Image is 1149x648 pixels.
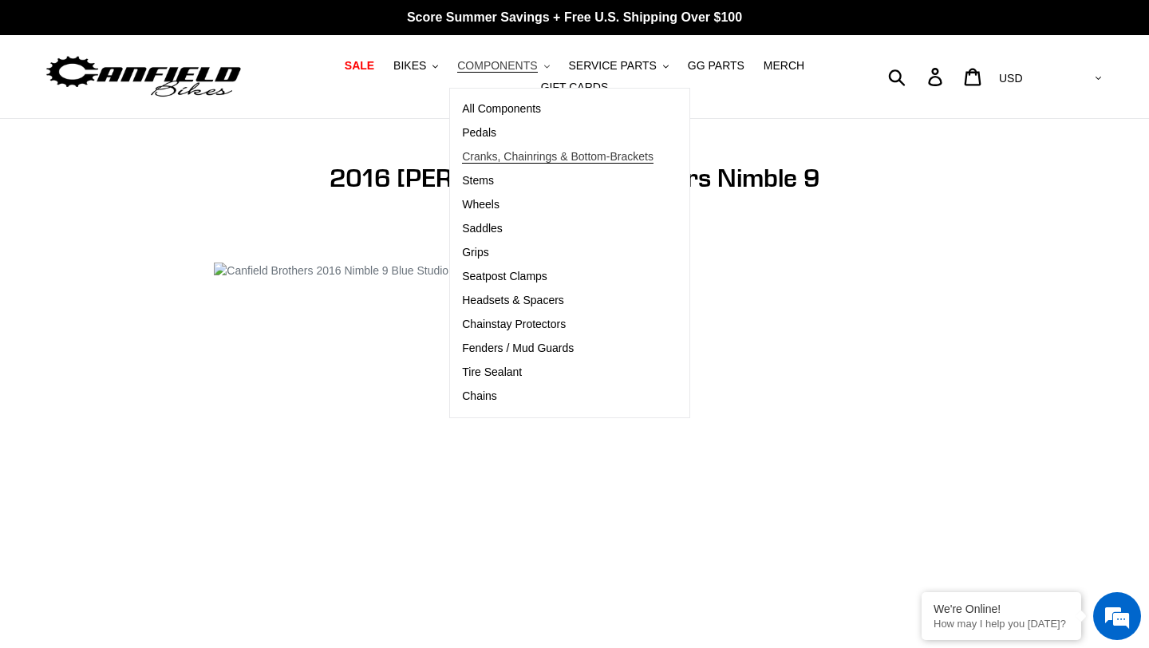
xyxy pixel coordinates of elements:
span: Saddles [462,222,503,235]
a: Fenders / Mud Guards [450,337,665,361]
span: Tire Sealant [462,365,522,379]
span: Pedals [462,126,496,140]
span: All Components [462,102,541,116]
div: We're Online! [934,603,1069,615]
span: Chains [462,389,497,403]
span: Wheels [462,198,499,211]
span: GIFT CARDS [541,81,609,94]
span: We're online! [93,201,220,362]
button: SERVICE PARTS [560,55,676,77]
span: Cranks, Chainrings & Bottom-Brackets [462,150,653,164]
span: Chainstay Protectors [462,318,566,331]
button: COMPONENTS [449,55,557,77]
a: Saddles [450,217,665,241]
a: Tire Sealant [450,361,665,385]
span: MERCH [764,59,804,73]
span: COMPONENTS [457,59,537,73]
textarea: Type your message and hit 'Enter' [8,436,304,492]
button: BIKES [385,55,446,77]
a: Stems [450,169,665,193]
a: All Components [450,97,665,121]
input: Search [897,59,938,94]
span: Stems [462,174,494,188]
span: Headsets & Spacers [462,294,564,307]
a: Seatpost Clamps [450,265,665,289]
a: Chains [450,385,665,409]
a: Cranks, Chainrings & Bottom-Brackets [450,145,665,169]
span: SALE [345,59,374,73]
a: Pedals [450,121,665,145]
span: GG PARTS [688,59,744,73]
h1: 2016 [PERSON_NAME] Brothers Nimble 9 [214,163,934,193]
div: Chat with us now [107,89,292,110]
span: Grips [462,246,488,259]
span: Seatpost Clamps [462,270,547,283]
div: Minimize live chat window [262,8,300,46]
div: Navigation go back [18,88,41,112]
img: d_696896380_company_1647369064580_696896380 [51,80,91,120]
span: BIKES [393,59,426,73]
a: MERCH [756,55,812,77]
a: SALE [337,55,382,77]
span: Fenders / Mud Guards [462,342,574,355]
a: Wheels [450,193,665,217]
a: Headsets & Spacers [450,289,665,313]
p: How may I help you today? [934,618,1069,630]
a: GIFT CARDS [533,77,617,98]
a: GG PARTS [680,55,752,77]
span: SERVICE PARTS [568,59,656,73]
a: Chainstay Protectors [450,313,665,337]
img: Canfield Bikes [44,52,243,102]
a: Grips [450,241,665,265]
